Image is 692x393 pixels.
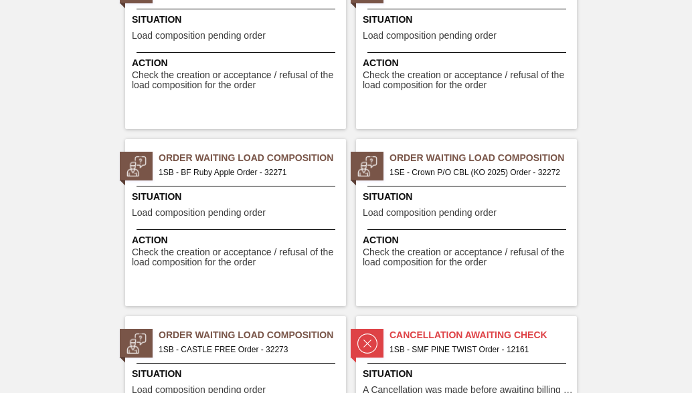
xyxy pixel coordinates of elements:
span: Load composition pending order [363,208,497,218]
span: Cancellation Awaiting Check [390,328,577,342]
span: Situation [363,367,574,381]
span: 1SB - SMF PINE TWIST Order - 12161 [390,342,566,357]
span: Action [363,233,574,247]
span: Load composition pending order [363,31,497,41]
span: 1SB - CASTLE FREE Order - 32273 [159,342,335,357]
span: 1SE - Crown P/O CBL (KO 2025) Order - 32272 [390,165,566,180]
span: Check the creation or acceptance / refusal of the load composition for the order [132,247,343,268]
span: Situation [132,13,343,27]
span: Load composition pending order [132,31,266,41]
span: Check the creation or acceptance / refusal of the load composition for the order [363,247,574,268]
span: Action [363,56,574,70]
span: Action [132,233,343,247]
img: status [126,334,147,354]
span: 1SB - BF Ruby Apple Order - 32271 [159,165,335,180]
span: Situation [363,13,574,27]
span: Situation [132,367,343,381]
span: Order Waiting Load Composition [159,328,346,342]
span: Order Waiting Load Composition [390,151,577,165]
span: Order Waiting Load Composition [159,151,346,165]
span: Situation [363,190,574,204]
img: status [357,156,377,176]
span: Check the creation or acceptance / refusal of the load composition for the order [132,70,343,91]
span: Check the creation or acceptance / refusal of the load composition for the order [363,70,574,91]
img: status [126,156,147,176]
img: status [357,334,377,354]
span: Situation [132,190,343,204]
span: Action [132,56,343,70]
span: Load composition pending order [132,208,266,218]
